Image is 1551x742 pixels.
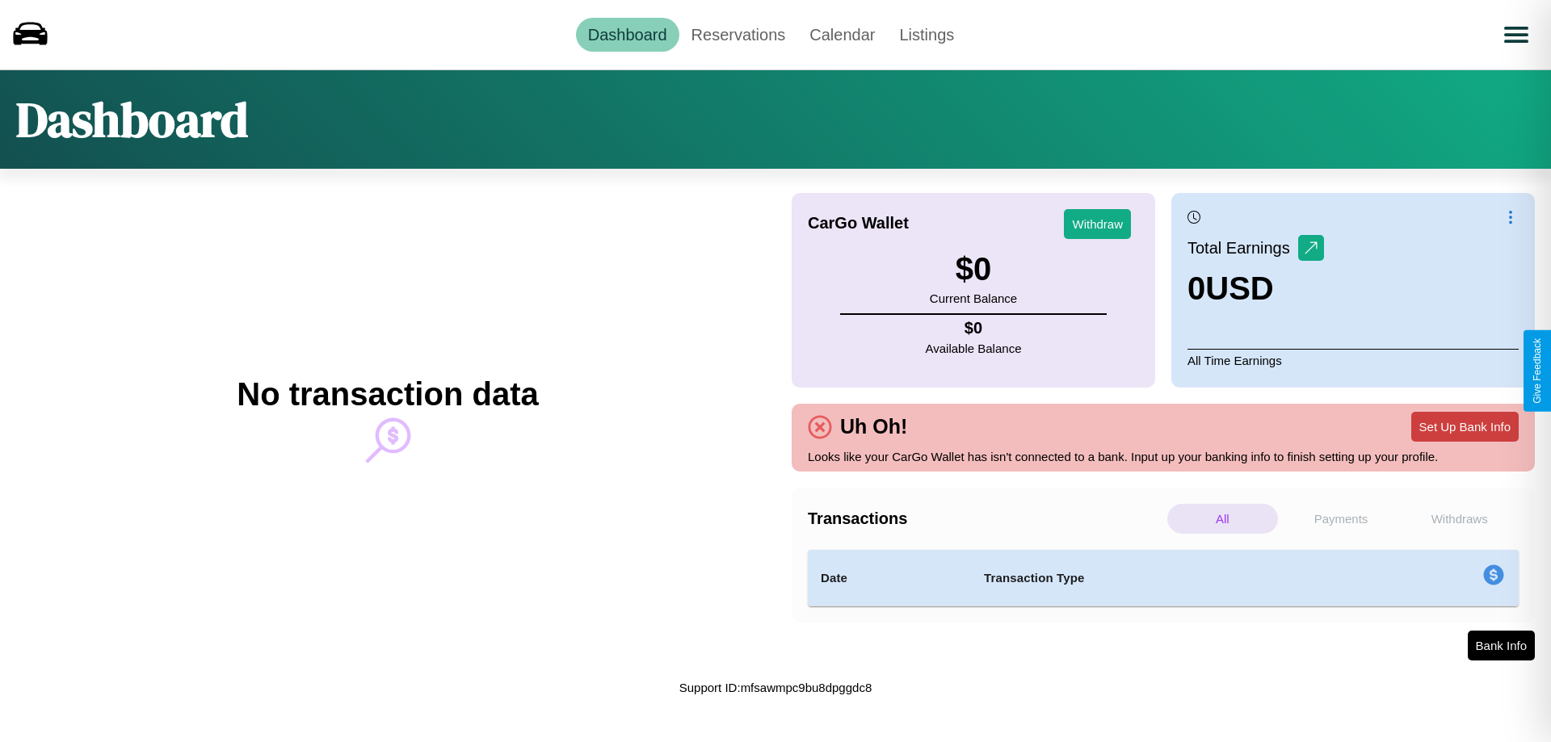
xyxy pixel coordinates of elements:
p: All Time Earnings [1187,349,1519,371]
p: Looks like your CarGo Wallet has isn't connected to a bank. Input up your banking info to finish ... [808,446,1519,467]
a: Listings [887,18,966,52]
a: Dashboard [576,18,679,52]
table: simple table [808,550,1519,606]
p: Available Balance [926,337,1022,359]
h3: 0 USD [1187,270,1324,307]
button: Set Up Bank Info [1411,412,1519,442]
h4: Transactions [808,509,1163,528]
div: Give Feedback [1532,338,1543,404]
p: Withdraws [1404,504,1515,534]
p: Payments [1286,504,1397,534]
p: All [1167,504,1278,534]
h3: $ 0 [930,251,1017,287]
p: Current Balance [930,287,1017,309]
button: Open menu [1494,12,1539,57]
h4: Transaction Type [984,568,1351,588]
p: Total Earnings [1187,233,1298,262]
a: Reservations [679,18,798,52]
h4: Date [821,568,958,588]
h2: No transaction data [237,376,538,413]
p: Support ID: mfsawmpc9bu8dpggdc8 [679,677,872,698]
h4: Uh Oh! [832,415,915,438]
h4: CarGo Wallet [808,214,909,233]
button: Withdraw [1064,209,1131,239]
h4: $ 0 [926,319,1022,337]
a: Calendar [797,18,887,52]
button: Bank Info [1468,631,1535,660]
h1: Dashboard [16,86,248,153]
